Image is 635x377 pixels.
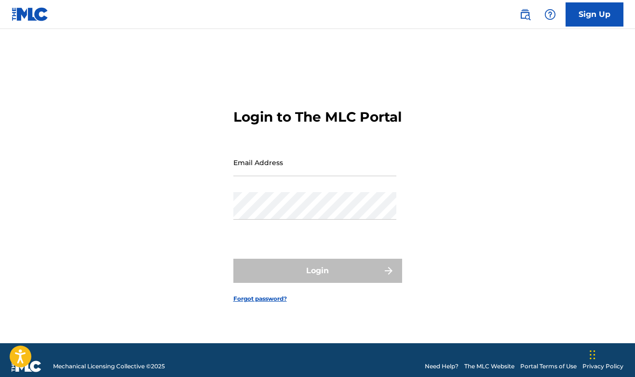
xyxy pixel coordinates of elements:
div: Help [540,5,560,24]
img: MLC Logo [12,7,49,21]
span: Mechanical Licensing Collective © 2025 [53,362,165,371]
a: Public Search [515,5,535,24]
img: search [519,9,531,20]
a: Portal Terms of Use [520,362,577,371]
a: The MLC Website [464,362,514,371]
img: help [544,9,556,20]
a: Sign Up [566,2,623,27]
a: Need Help? [425,362,459,371]
a: Privacy Policy [582,362,623,371]
iframe: Chat Widget [587,331,635,377]
img: logo [12,361,41,372]
h3: Login to The MLC Portal [233,109,402,126]
div: Drag [590,340,595,369]
a: Forgot password? [233,294,287,303]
